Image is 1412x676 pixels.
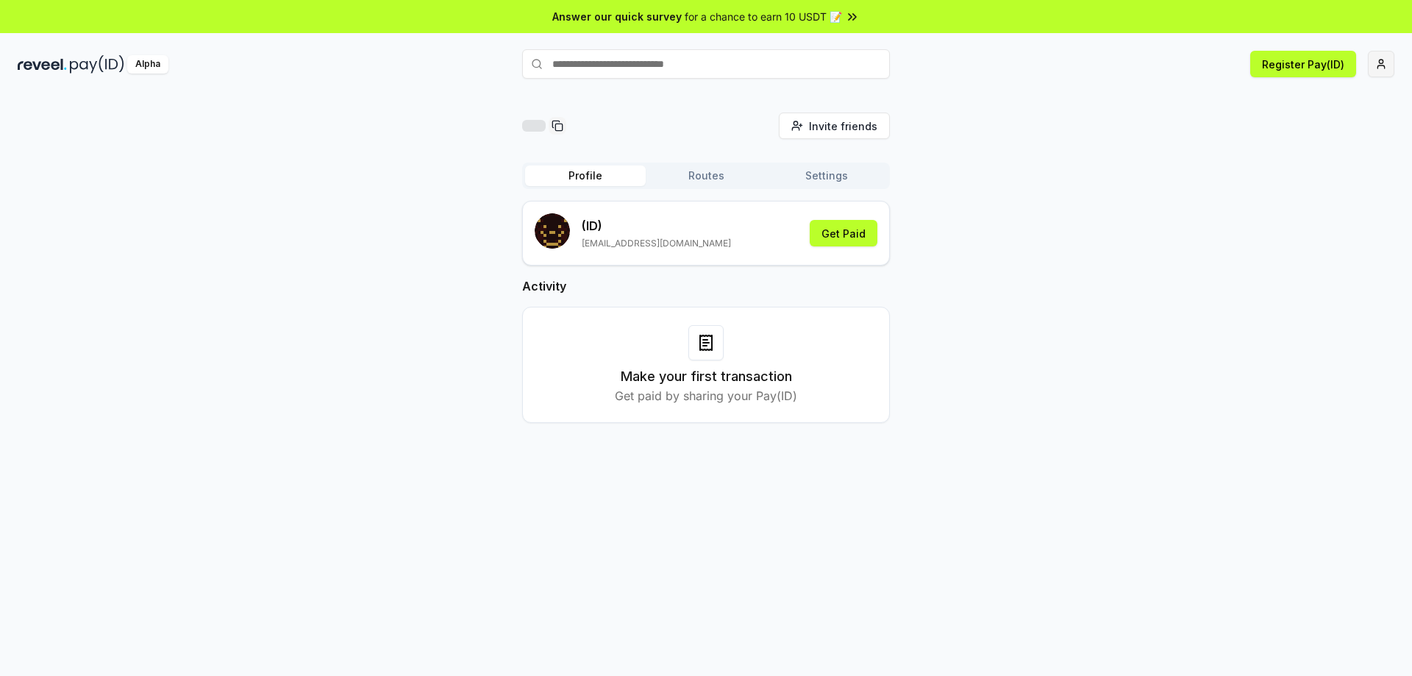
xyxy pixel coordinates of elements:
[1250,51,1356,77] button: Register Pay(ID)
[582,217,731,235] p: (ID)
[582,238,731,249] p: [EMAIL_ADDRESS][DOMAIN_NAME]
[70,55,124,74] img: pay_id
[127,55,168,74] div: Alpha
[18,55,67,74] img: reveel_dark
[646,166,766,186] button: Routes
[810,220,877,246] button: Get Paid
[552,9,682,24] span: Answer our quick survey
[809,118,877,134] span: Invite friends
[615,387,797,405] p: Get paid by sharing your Pay(ID)
[621,366,792,387] h3: Make your first transaction
[522,277,890,295] h2: Activity
[766,166,887,186] button: Settings
[525,166,646,186] button: Profile
[779,113,890,139] button: Invite friends
[685,9,842,24] span: for a chance to earn 10 USDT 📝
